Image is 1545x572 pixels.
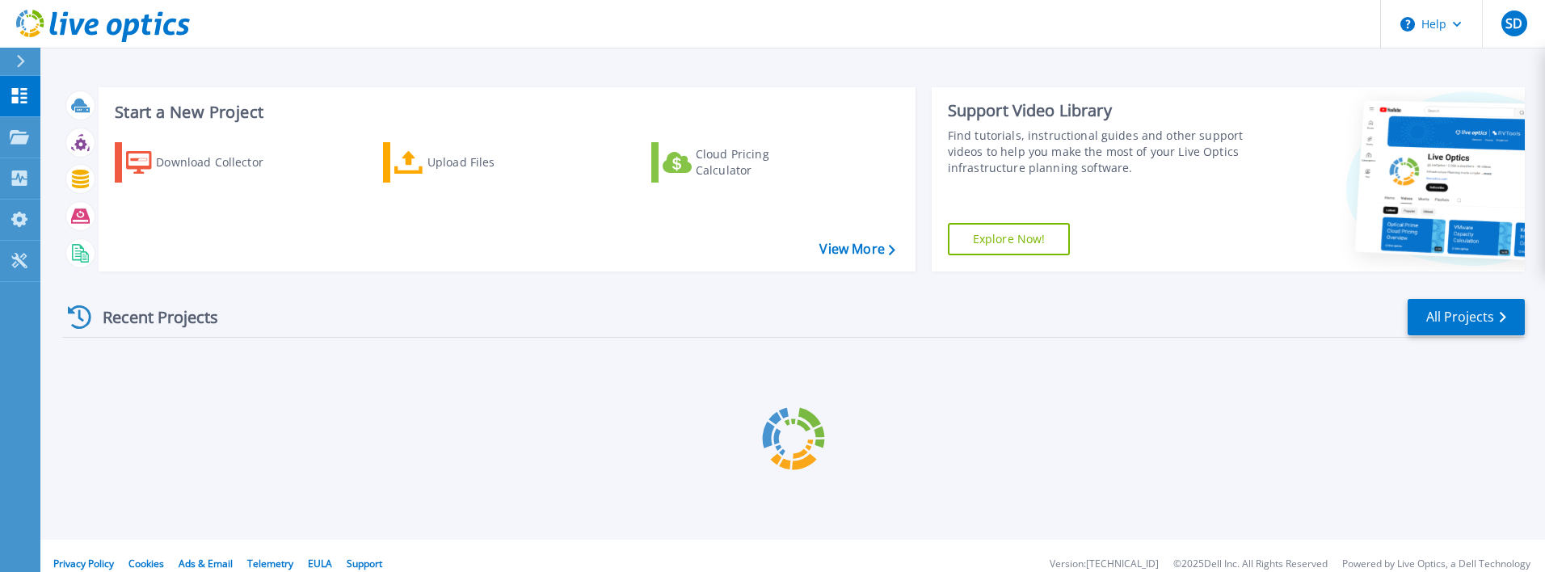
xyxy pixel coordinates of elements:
[427,146,557,179] div: Upload Files
[115,103,895,121] h3: Start a New Project
[156,146,285,179] div: Download Collector
[62,297,240,337] div: Recent Projects
[347,557,382,570] a: Support
[1408,299,1525,335] a: All Projects
[1342,559,1530,570] li: Powered by Live Optics, a Dell Technology
[948,100,1250,121] div: Support Video Library
[115,142,295,183] a: Download Collector
[819,242,895,257] a: View More
[1505,17,1522,30] span: SD
[383,142,563,183] a: Upload Files
[1173,559,1328,570] li: © 2025 Dell Inc. All Rights Reserved
[1050,559,1159,570] li: Version: [TECHNICAL_ID]
[948,128,1250,176] div: Find tutorials, instructional guides and other support videos to help you make the most of your L...
[948,223,1071,255] a: Explore Now!
[247,557,293,570] a: Telemetry
[651,142,831,183] a: Cloud Pricing Calculator
[128,557,164,570] a: Cookies
[308,557,332,570] a: EULA
[179,557,233,570] a: Ads & Email
[53,557,114,570] a: Privacy Policy
[696,146,825,179] div: Cloud Pricing Calculator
